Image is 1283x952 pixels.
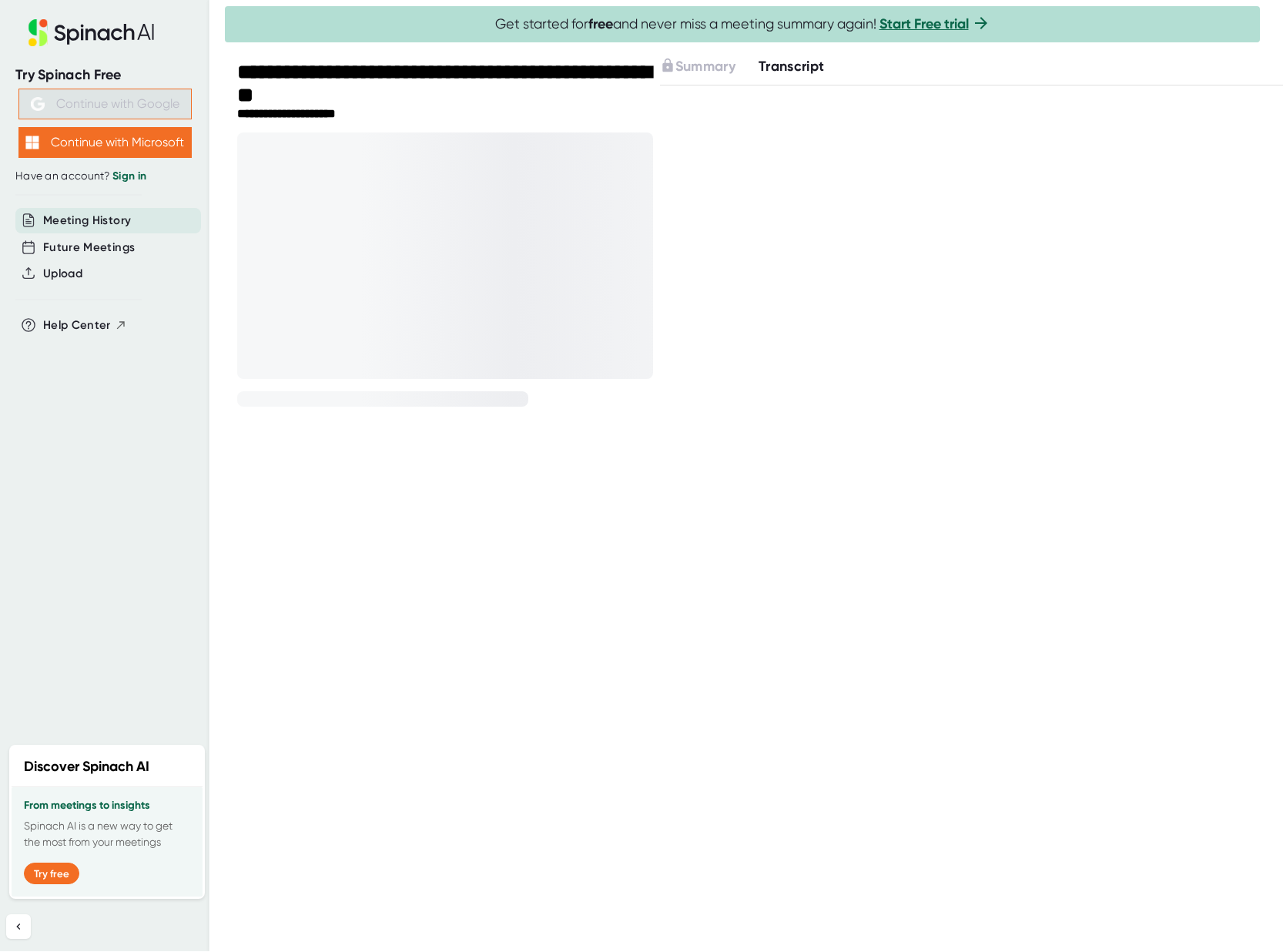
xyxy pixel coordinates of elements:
button: Upload [43,265,82,283]
div: Upgrade to access [660,56,759,77]
button: Try free [24,863,79,884]
b: free [588,15,613,32]
button: Summary [660,56,735,77]
a: Start Free trial [879,15,969,32]
div: Try Spinach Free [15,66,194,84]
h2: Discover Spinach AI [24,756,149,777]
button: Meeting History [43,212,131,230]
span: Help Center [43,317,111,334]
button: Continue with Microsoft [18,127,192,158]
img: Aehbyd4JwY73AAAAAElFTkSuQmCC [31,97,45,111]
span: Get started for and never miss a meeting summary again! [495,15,990,33]
h3: From meetings to insights [24,799,190,812]
button: Help Center [43,317,127,334]
span: Transcript [759,58,825,75]
button: Collapse sidebar [6,914,31,939]
a: Sign in [112,169,146,183]
span: Summary [675,58,735,75]
button: Continue with Google [18,89,192,119]
p: Spinach AI is a new way to get the most from your meetings [24,818,190,850]
div: Have an account? [15,169,194,183]
button: Future Meetings [43,239,135,256]
button: Transcript [759,56,825,77]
